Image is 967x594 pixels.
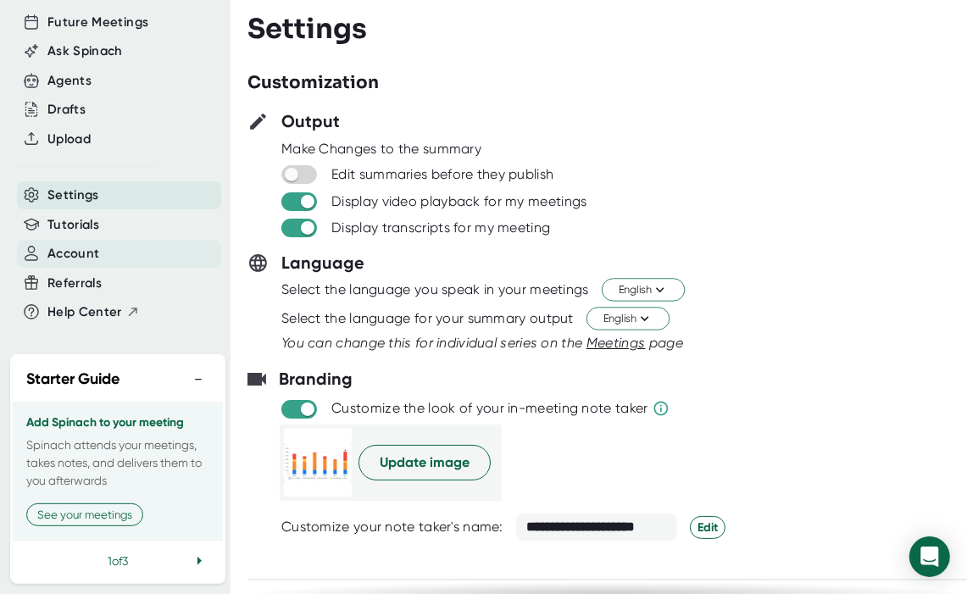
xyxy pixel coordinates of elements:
button: Account [47,244,99,264]
span: English [619,282,668,298]
span: 1 of 3 [108,554,128,568]
span: Edit [697,519,718,536]
div: Display video playback for my meetings [331,193,586,210]
button: Update image [358,445,491,480]
h3: Output [281,108,340,134]
button: Edit [690,516,725,539]
button: English [602,279,685,302]
p: Spinach attends your meetings, takes notes, and delivers them to you afterwards [26,436,209,490]
button: Meetings [586,333,646,353]
button: Drafts [47,100,86,119]
button: Help Center [47,303,140,322]
button: Future Meetings [47,13,148,32]
button: Tutorials [47,215,99,235]
h3: Add Spinach to your meeting [26,416,209,430]
i: You can change this for individual series on the page [281,335,683,351]
button: Ask Spinach [47,42,123,61]
h3: Branding [279,366,353,391]
h3: Settings [247,13,367,45]
div: Customize the look of your in-meeting note taker [331,400,647,417]
button: Agents [47,71,92,91]
button: See your meetings [26,503,143,526]
div: Display transcripts for my meeting [331,219,550,236]
button: Settings [47,186,99,205]
div: Edit summaries before they publish [331,166,553,183]
div: Select the language for your summary output [281,310,574,327]
h3: Language [281,250,364,275]
h2: Starter Guide [26,368,119,391]
div: Customize your note taker's name: [281,519,503,536]
button: English [586,308,670,330]
span: Meetings [586,335,646,351]
div: Make Changes to the summary [281,141,967,158]
img: picture [284,429,352,497]
span: English [603,311,653,327]
div: Open Intercom Messenger [909,536,950,577]
h3: Customization [247,70,379,96]
button: Upload [47,130,91,149]
span: Update image [380,452,470,473]
button: Referrals [47,274,102,293]
button: − [187,367,209,391]
span: Help Center [47,303,122,322]
div: Select the language you speak in your meetings [281,281,589,298]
